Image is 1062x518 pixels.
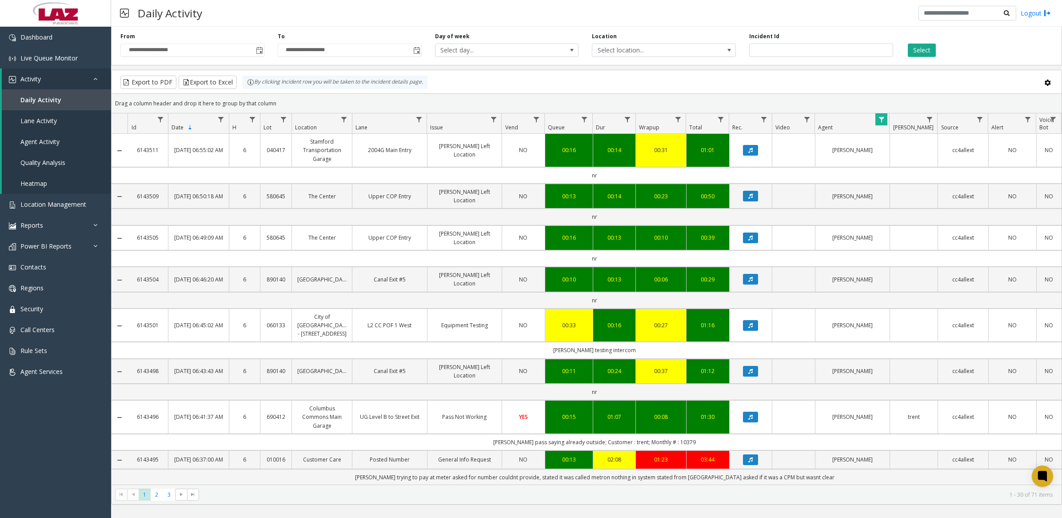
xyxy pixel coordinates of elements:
[120,2,129,24] img: pageIcon
[1039,116,1053,131] span: Voice Bot
[692,146,724,154] a: 01:01
[358,413,421,421] a: UG Level B to Street Exit
[2,68,111,89] a: Activity
[20,200,86,209] span: Location Management
[641,413,681,421] div: 00:08
[204,491,1053,498] kendo-pager-info: 1 - 30 of 71 items
[692,321,724,329] a: 01:16
[519,146,527,154] span: NO
[174,321,223,329] a: [DATE] 06:45:02 AM
[2,110,111,131] a: Lane Activity
[487,113,499,125] a: Issue Filter Menu
[592,44,707,56] span: Select location...
[908,44,936,57] button: Select
[991,124,1003,131] span: Alert
[507,367,539,375] a: NO
[128,250,1062,267] td: nr
[641,146,681,154] div: 00:31
[172,124,184,131] span: Date
[692,275,724,284] div: 00:29
[266,275,286,284] a: 890140
[163,489,175,501] span: Page 3
[20,179,47,188] span: Heatmap
[355,124,367,131] span: Lane
[20,263,46,271] span: Contacts
[551,455,587,464] div: 00:13
[433,188,496,205] a: [PERSON_NAME] Left Location
[277,113,289,125] a: Lot Filter Menu
[519,234,527,241] span: NO
[692,233,724,242] a: 00:39
[297,313,347,338] a: City of [GEOGRAPHIC_DATA] - [STREET_ADDRESS]
[128,209,1062,225] td: nr
[1042,275,1056,284] a: NO
[994,146,1031,154] a: NO
[875,113,887,125] a: Agent Filter Menu
[297,275,347,284] a: [GEOGRAPHIC_DATA]
[994,455,1031,464] a: NO
[1047,113,1059,125] a: Voice Bot Filter Menu
[507,321,539,329] a: NO
[128,384,1062,400] td: nr
[599,321,631,329] div: 00:16
[943,413,983,421] a: cc4allext
[732,124,743,131] span: Rec.
[112,96,1062,111] div: Drag a column header and drop it here to group by that column
[187,124,194,131] span: Sortable
[133,367,163,375] a: 6143498
[9,243,16,250] img: 'icon'
[507,146,539,154] a: NO
[297,192,347,201] a: The Center
[1042,367,1056,375] a: NO
[689,124,702,131] span: Total
[20,242,72,250] span: Power BI Reports
[235,233,255,242] a: 6
[120,76,176,89] button: Export to PDF
[254,44,264,56] span: Toggle popup
[923,113,935,125] a: Parker Filter Menu
[715,113,727,125] a: Total Filter Menu
[599,455,631,464] div: 02:08
[1042,455,1056,464] a: NO
[358,275,421,284] a: Canal Exit #5
[174,275,223,284] a: [DATE] 06:46:20 AM
[174,192,223,201] a: [DATE] 06:50:18 AM
[548,124,565,131] span: Queue
[128,469,1062,486] td: [PERSON_NAME] trying to pay at meter asked for number couldnt provide, stated it was called metro...
[174,146,223,154] a: [DATE] 06:55:02 AM
[297,367,347,375] a: [GEOGRAPHIC_DATA]
[775,124,790,131] span: Video
[943,233,983,242] a: cc4allext
[507,192,539,201] a: NO
[551,321,587,329] div: 00:33
[20,137,60,146] span: Agent Activity
[2,89,111,110] a: Daily Activity
[1022,113,1034,125] a: Alert Filter Menu
[551,367,587,375] div: 00:11
[358,146,421,154] a: 2004G Main Entry
[20,33,52,41] span: Dashboard
[430,124,443,131] span: Issue
[519,276,527,283] span: NO
[133,192,163,201] a: 6143509
[505,124,518,131] span: Vend
[692,367,724,375] a: 01:12
[133,455,163,464] a: 6143495
[235,413,255,421] a: 6
[266,455,286,464] a: 010016
[599,413,631,421] div: 01:07
[592,32,617,40] label: Location
[266,146,286,154] a: 040417
[994,321,1031,329] a: NO
[641,455,681,464] div: 01:23
[641,233,681,242] a: 00:10
[112,277,128,284] a: Collapse Details
[1021,8,1051,18] a: Logout
[358,455,421,464] a: Posted Number
[358,321,421,329] a: L2 CC POF 1 West
[821,192,884,201] a: [PERSON_NAME]
[132,124,136,131] span: Id
[20,284,44,292] span: Regions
